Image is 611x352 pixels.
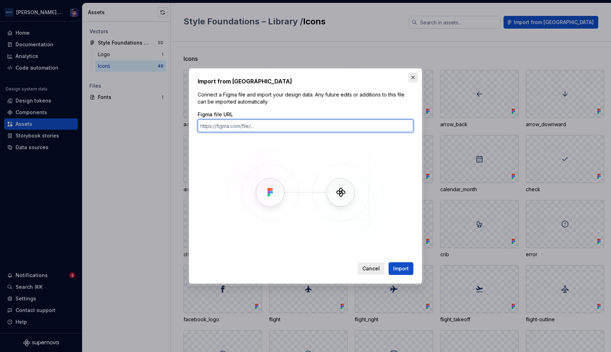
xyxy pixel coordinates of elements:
span: Cancel [362,265,380,272]
p: Connect a Figma file and import your design data. Any future edits or additions to this file can ... [198,91,413,105]
h2: Import from [GEOGRAPHIC_DATA] [198,77,413,86]
button: Cancel [358,262,384,275]
button: Import [389,262,413,275]
span: Import [393,265,409,272]
label: Figma file URL [198,111,233,118]
input: https://figma.com/file/... [198,119,413,132]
